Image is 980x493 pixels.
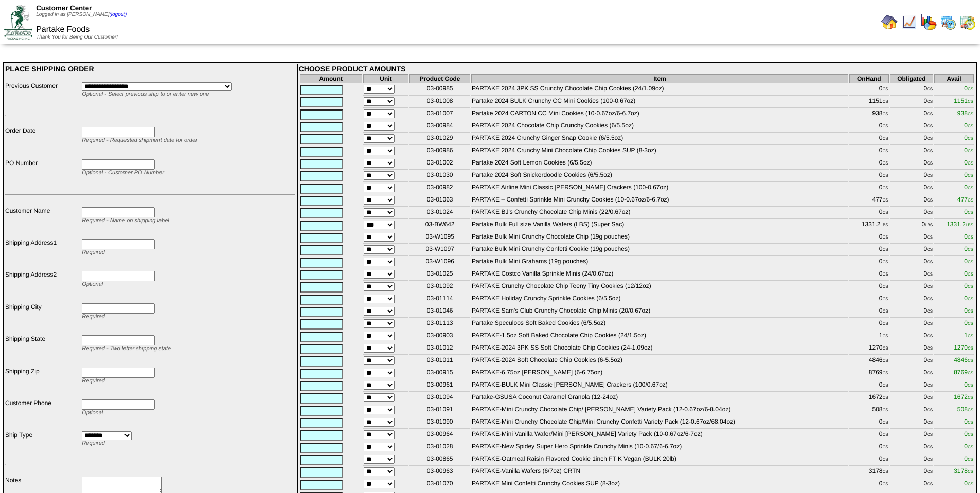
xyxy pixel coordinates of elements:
td: 0 [849,442,889,453]
td: 0 [849,183,889,194]
span: CS [882,186,888,190]
td: 0 [890,319,934,330]
span: CS [968,87,973,92]
img: line_graph.gif [901,14,917,30]
td: 03-01028 [409,442,470,453]
span: CS [968,408,973,412]
td: 03-01002 [409,158,470,170]
span: CS [927,321,933,326]
span: CS [882,432,888,437]
td: 03-00984 [409,121,470,133]
span: Customer Center [36,4,92,12]
td: 0 [849,171,889,182]
td: 0 [849,232,889,244]
td: 0 [849,306,889,318]
td: Previous Customer [5,82,80,110]
td: 8769 [849,368,889,379]
td: Partake Bulk Mini Crunchy Confetti Cookie (19g pouches) [471,245,848,256]
span: CS [882,247,888,252]
img: home.gif [881,14,898,30]
span: CS [882,260,888,264]
td: 0 [890,356,934,367]
span: CS [927,445,933,449]
td: 0 [890,368,934,379]
span: 0 [964,159,973,166]
span: CS [927,198,933,203]
span: CS [927,173,933,178]
span: CS [882,321,888,326]
span: CS [927,457,933,462]
td: 0 [890,294,934,305]
td: PARTAKE-Mini Crunchy Chocolate Chip/ [PERSON_NAME] Variety Pack (12-0.67oz/6-8.04oz) [471,405,848,416]
td: 0 [890,454,934,466]
td: 0 [849,430,889,441]
td: 03-01030 [409,171,470,182]
span: Required [82,314,105,320]
span: Required - Two letter shipping state [82,345,171,352]
td: 0 [890,171,934,182]
td: PARTAKE-6.75oz [PERSON_NAME] (6-6.75oz) [471,368,848,379]
span: Required [82,249,105,255]
td: 03-01012 [409,343,470,355]
td: 03-00961 [409,380,470,392]
span: CS [968,198,973,203]
td: PARTAKE – Confetti Sprinkle Mini Crunchy Cookies (10-0.67oz/6-6.7oz) [471,195,848,207]
div: CHOOSE PRODUCT AMOUNTS [299,65,975,73]
span: 477 [957,196,973,203]
td: Shipping Address1 [5,239,80,269]
td: Shipping Zip [5,367,80,398]
span: CS [968,383,973,388]
span: CS [927,235,933,240]
td: Partake 2024 BULK Crunchy CC Mini Cookies (100-0.67oz) [471,97,848,108]
td: 0 [890,84,934,96]
span: CS [882,149,888,153]
td: 1270 [849,343,889,355]
span: CS [882,408,888,412]
td: 0 [890,245,934,256]
span: CS [927,247,933,252]
span: Optional - Customer PO Number [82,170,164,176]
span: 0 [964,184,973,191]
span: CS [968,124,973,129]
span: 0 [964,208,973,215]
td: 0 [849,294,889,305]
span: CS [968,210,973,215]
span: CS [927,358,933,363]
td: 0 [890,232,934,244]
td: 03-BW642 [409,220,470,231]
td: 03-00986 [409,146,470,157]
td: 03-01024 [409,208,470,219]
span: CS [927,284,933,289]
span: CS [968,346,973,351]
td: 1151 [849,97,889,108]
div: PLACE SHIPPING ORDER [5,65,295,73]
span: CS [927,99,933,104]
span: 4846 [954,356,973,363]
span: CS [968,309,973,314]
td: 1 [849,331,889,342]
td: PARTAKE-Oatmeal Raisin Flavored Cookie 1inch FT K Vegan (BULK 20lb) [471,454,848,466]
span: CS [882,198,888,203]
td: 03-00865 [409,454,470,466]
td: 03-01007 [409,109,470,120]
td: Partake 2024 Soft Snickerdoodle Cookies (6/5.5oz) [471,171,848,182]
td: 0 [890,121,934,133]
th: Amount [300,74,362,83]
span: 0 [964,85,973,92]
span: 938 [957,109,973,117]
td: Partake Bulk Full size Vanilla Wafers (LBS) (Super Sac) [471,220,848,231]
span: CS [968,457,973,462]
span: CS [927,432,933,437]
span: Required [82,378,105,384]
span: 0 [964,258,973,265]
span: 0 [964,455,973,462]
td: PARTAKE Costco Vanilla Sprinkle Minis (24/0.67oz) [471,269,848,281]
td: Partake-GSUSA Coconut Caramel Granola (12-24oz) [471,393,848,404]
span: CS [968,272,973,277]
span: CS [927,309,933,314]
span: CS [968,334,973,338]
td: 0 [890,208,934,219]
td: 0 [890,257,934,268]
span: CS [882,136,888,141]
td: Shipping Address2 [5,270,80,301]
